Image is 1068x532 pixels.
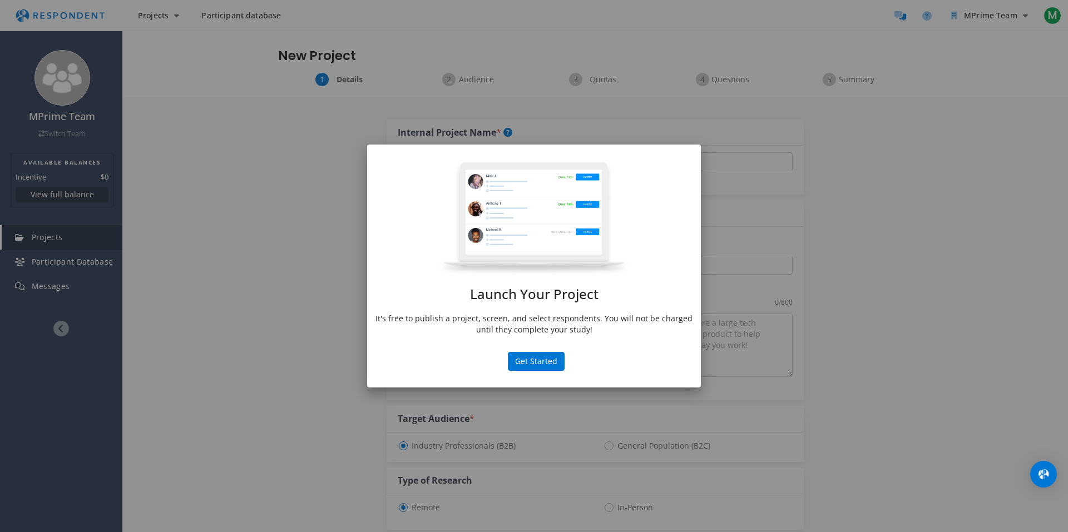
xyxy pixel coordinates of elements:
p: It's free to publish a project, screen, and select respondents. You will not be charged until the... [375,313,693,335]
img: project-modal.png [439,161,629,276]
button: Get Started [508,352,565,371]
div: Open Intercom Messenger [1030,461,1057,488]
h1: Launch Your Project [375,287,693,301]
md-dialog: Launch Your ... [367,145,701,387]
